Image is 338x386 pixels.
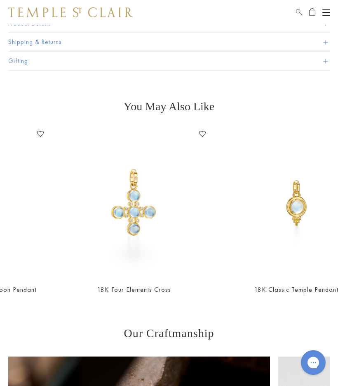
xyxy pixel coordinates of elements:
img: P41406-BM5X5 [59,128,209,277]
iframe: Gorgias live chat messenger [297,347,330,378]
button: Open navigation [322,7,330,17]
a: Search [296,7,302,17]
h3: You May Also Like [21,100,317,113]
button: Gifting [8,52,330,70]
button: Shipping & Returns [8,33,330,51]
h3: Our Craftmanship [8,327,330,340]
a: P41406-BM5X5P41406-BM5X5 [59,128,209,277]
a: 18K Four Elements Cross [97,285,171,294]
img: Temple St. Clair [8,7,133,17]
a: Open Shopping Bag [309,7,315,17]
